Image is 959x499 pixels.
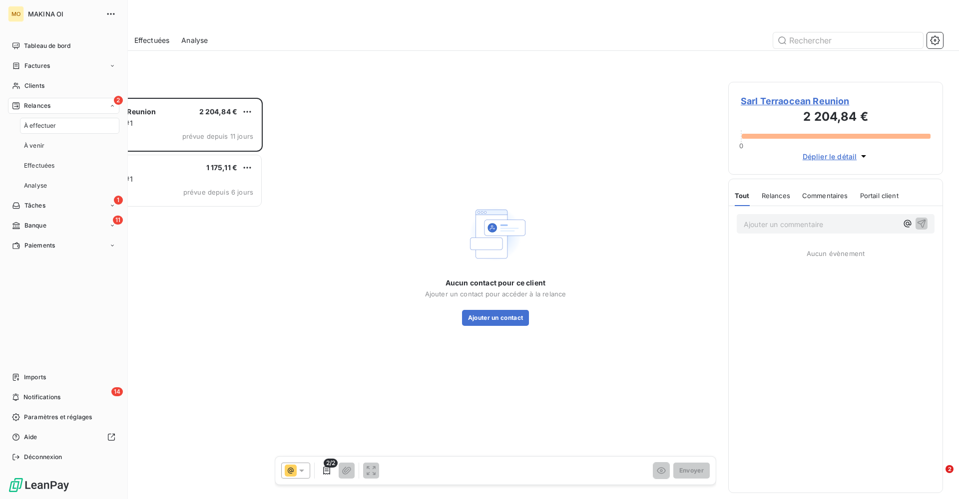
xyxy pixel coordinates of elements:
[800,151,872,162] button: Déplier le détail
[925,465,949,489] iframe: Intercom live chat
[24,141,44,150] span: À venir
[425,290,566,298] span: Ajouter un contact pour accéder à la relance
[24,161,55,170] span: Effectuées
[23,393,60,402] span: Notifications
[199,107,238,116] span: 2 204,84 €
[24,81,44,90] span: Clients
[24,101,50,110] span: Relances
[860,192,899,200] span: Portail client
[807,249,865,257] span: Aucun évènement
[446,278,545,288] span: Aucun contact pour ce client
[111,387,123,396] span: 14
[739,142,743,150] span: 0
[24,61,50,70] span: Factures
[802,192,848,200] span: Commentaires
[24,121,56,130] span: À effectuer
[762,192,790,200] span: Relances
[673,463,710,479] button: Envoyer
[735,192,750,200] span: Tout
[8,429,119,445] a: Aide
[24,373,46,382] span: Imports
[24,181,47,190] span: Analyse
[114,196,123,205] span: 1
[183,188,253,196] span: prévue depuis 6 jours
[464,202,527,266] img: Empty state
[24,453,62,462] span: Déconnexion
[24,413,92,422] span: Paramètres et réglages
[24,221,46,230] span: Banque
[114,96,123,105] span: 2
[462,310,529,326] button: Ajouter un contact
[206,163,238,172] span: 1 175,11 €
[8,477,70,493] img: Logo LeanPay
[134,35,170,45] span: Effectuées
[48,98,263,499] div: grid
[324,459,338,468] span: 2/2
[24,433,37,442] span: Aide
[24,201,45,210] span: Tâches
[24,41,70,50] span: Tableau de bord
[741,108,931,128] h3: 2 204,84 €
[803,151,857,162] span: Déplier le détail
[181,35,208,45] span: Analyse
[946,465,954,473] span: 2
[113,216,123,225] span: 11
[8,6,24,22] div: MO
[182,132,253,140] span: prévue depuis 11 jours
[773,32,923,48] input: Rechercher
[28,10,100,18] span: MAKINA OI
[741,94,931,108] span: Sarl Terraocean Reunion
[24,241,55,250] span: Paiements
